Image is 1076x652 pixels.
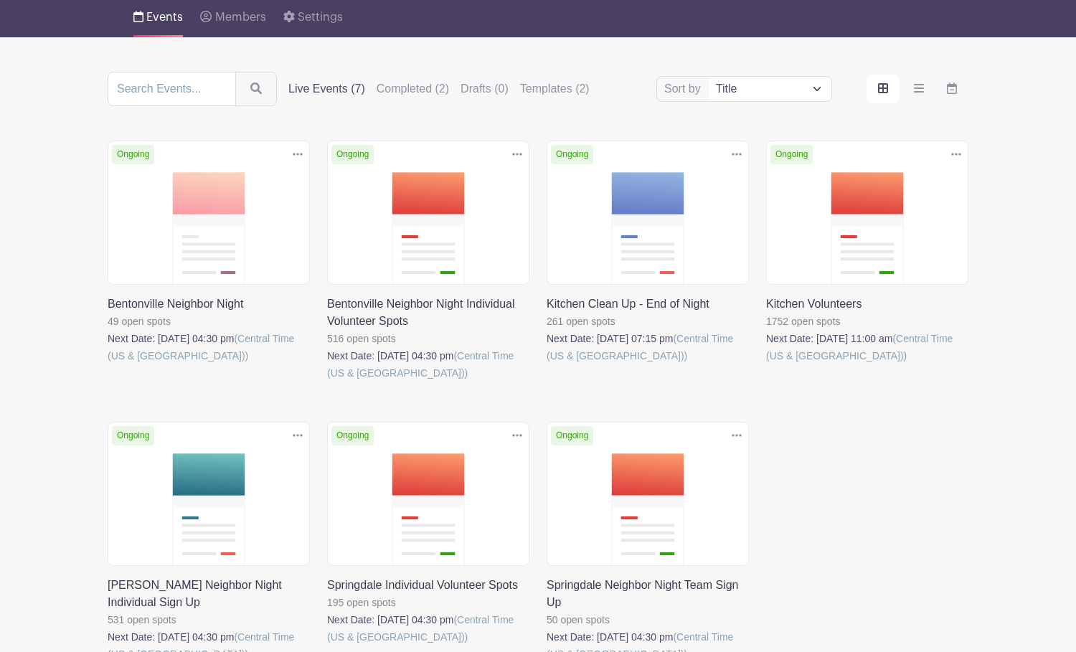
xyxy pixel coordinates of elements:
[288,80,365,98] label: Live Events (7)
[867,75,968,103] div: order and view
[288,80,590,98] div: filters
[108,72,236,106] input: Search Events...
[520,80,590,98] label: Templates (2)
[664,80,705,98] label: Sort by
[215,11,266,23] span: Members
[298,11,343,23] span: Settings
[146,11,183,23] span: Events
[461,80,509,98] label: Drafts (0)
[377,80,449,98] label: Completed (2)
